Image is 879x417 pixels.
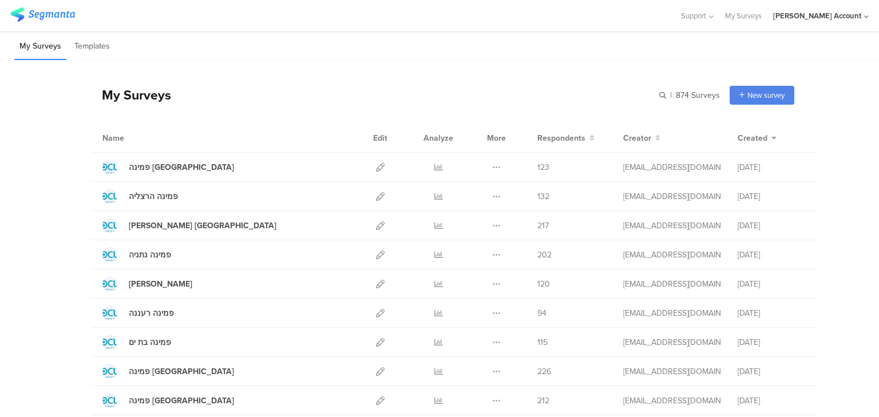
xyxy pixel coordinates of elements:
div: פמינה הרצליה [129,190,178,202]
div: פמינה גרנד קניון חיפה [129,220,276,232]
div: Edit [368,124,393,152]
div: odelya@ifocus-r.com [623,336,720,348]
div: פמינה אשקלון [129,278,192,290]
a: פמינה רעננה [102,305,174,320]
div: פמינה נתניה [129,249,171,261]
span: 226 [537,366,551,378]
li: Templates [69,33,115,60]
div: [DATE] [738,366,806,378]
button: Created [738,132,777,144]
span: New survey [747,90,785,101]
div: [DATE] [738,161,806,173]
a: [PERSON_NAME] [GEOGRAPHIC_DATA] [102,218,276,233]
span: 123 [537,161,549,173]
span: 212 [537,395,549,407]
div: Analyze [421,124,456,152]
div: [DATE] [738,307,806,319]
a: פמינה בת ים [102,335,171,350]
a: פמינה [GEOGRAPHIC_DATA] [102,160,234,174]
div: odelya@ifocus-r.com [623,395,720,407]
div: [DATE] [738,278,806,290]
div: פמינה רעננה [129,307,174,319]
span: 94 [537,307,547,319]
span: 202 [537,249,552,261]
a: פמינה [GEOGRAPHIC_DATA] [102,364,234,379]
span: 217 [537,220,549,232]
span: 874 Surveys [676,89,720,101]
div: More [484,124,509,152]
div: odelya@ifocus-r.com [623,366,720,378]
div: odelya@ifocus-r.com [623,190,720,202]
span: Support [681,10,706,21]
a: פמינה נתניה [102,247,171,262]
span: 132 [537,190,549,202]
div: odelya@ifocus-r.com [623,307,720,319]
div: odelya@ifocus-r.com [623,249,720,261]
div: פמינה פתח תקווה [129,366,234,378]
div: פמינה בת ים [129,336,171,348]
div: odelya@ifocus-r.com [623,161,720,173]
span: 120 [537,278,550,290]
div: [DATE] [738,249,806,261]
li: My Surveys [14,33,66,60]
div: [DATE] [738,336,806,348]
span: | [668,89,674,101]
img: segmanta logo [10,7,75,22]
div: Name [102,132,171,144]
button: Creator [623,132,660,144]
div: [DATE] [738,190,806,202]
span: 115 [537,336,548,348]
div: [DATE] [738,395,806,407]
div: [PERSON_NAME] Account [773,10,861,21]
span: Creator [623,132,651,144]
div: odelya@ifocus-r.com [623,220,720,232]
button: Respondents [537,132,595,144]
span: Respondents [537,132,585,144]
a: פמינה [GEOGRAPHIC_DATA] [102,393,234,408]
span: Created [738,132,767,144]
a: [PERSON_NAME] [102,276,192,291]
a: פמינה הרצליה [102,189,178,204]
div: odelya@ifocus-r.com [623,278,720,290]
div: My Surveys [90,85,171,105]
div: פמינה אשדוד [129,161,234,173]
div: פמינה באר שבע [129,395,234,407]
div: [DATE] [738,220,806,232]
